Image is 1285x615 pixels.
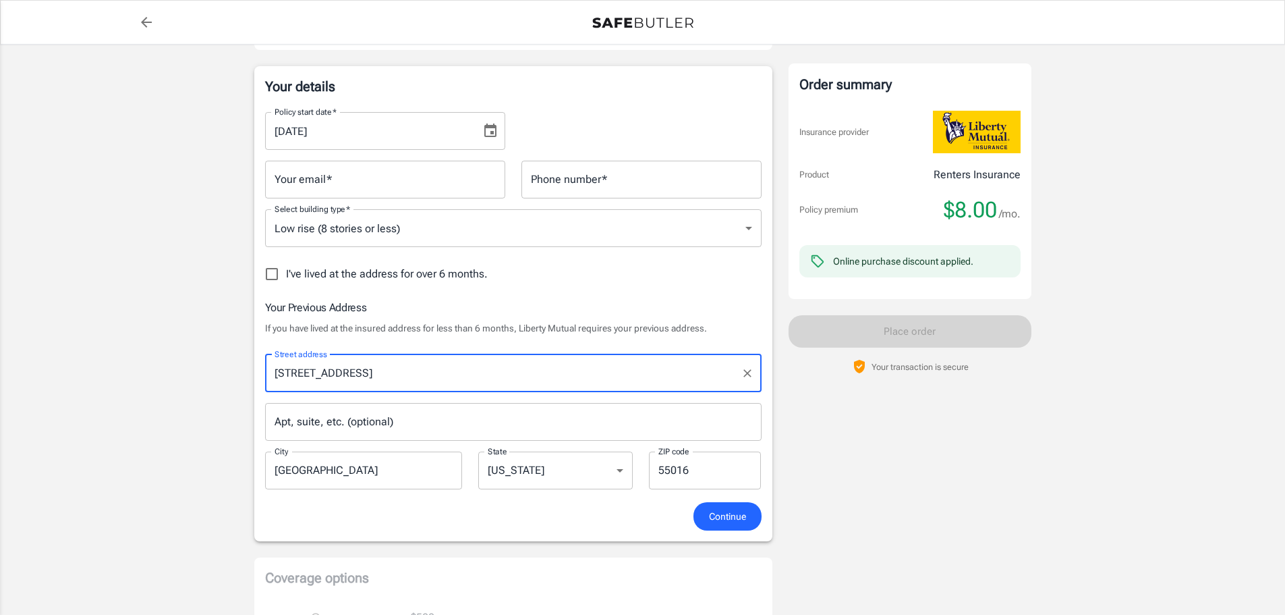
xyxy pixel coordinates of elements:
span: /mo. [999,205,1021,223]
span: I've lived at the address for over 6 months. [286,266,488,282]
p: Insurance provider [799,126,869,139]
span: $8.00 [944,196,997,223]
p: Your details [265,77,762,96]
button: Continue [693,502,762,531]
img: Liberty Mutual [933,111,1021,153]
input: MM/DD/YYYY [265,112,472,150]
label: State [488,446,507,457]
p: Your transaction is secure [872,360,969,373]
label: City [275,446,288,457]
label: Policy start date [275,106,337,117]
h6: Your Previous Address [265,299,762,316]
div: Order summary [799,74,1021,95]
p: If you have lived at the insured address for less than 6 months, Liberty Mutual requires your pre... [265,321,762,335]
p: Policy premium [799,203,858,217]
p: Product [799,168,829,182]
input: Enter number [521,161,762,198]
label: ZIP code [658,446,689,457]
input: Enter email [265,161,505,198]
img: Back to quotes [592,18,693,28]
div: Low rise (8 stories or less) [265,209,762,247]
button: Clear [738,364,757,383]
label: Select building type [275,203,350,215]
label: Street address [275,348,327,360]
span: Continue [709,508,746,525]
div: Online purchase discount applied. [833,255,973,268]
button: Choose date, selected date is Oct 5, 2025 [477,117,504,144]
p: Renters Insurance [934,167,1021,183]
a: back to quotes [133,9,160,36]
